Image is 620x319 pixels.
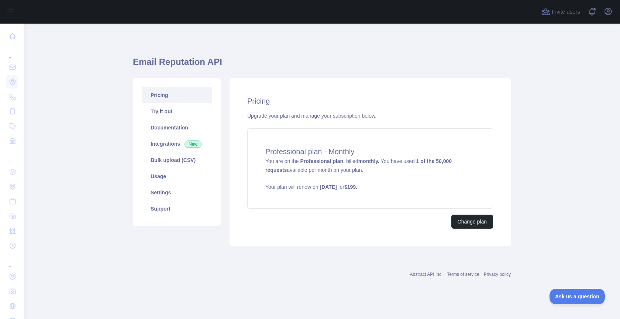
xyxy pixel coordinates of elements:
[540,6,582,18] button: Invite users
[185,141,201,148] span: New
[320,184,337,190] strong: [DATE]
[142,103,212,119] a: Try it out
[447,272,479,277] a: Terms of service
[133,56,511,74] h1: Email Reputation API
[6,254,18,268] div: ...
[142,119,212,136] a: Documentation
[552,8,580,16] span: Invite users
[6,149,18,164] div: ...
[344,184,357,190] strong: $ 199 .
[142,184,212,201] a: Settings
[142,201,212,217] a: Support
[142,136,212,152] a: Integrations New
[300,158,343,164] strong: Professional plan
[550,289,605,304] iframe: Toggle Customer Support
[142,152,212,168] a: Bulk upload (CSV)
[265,146,475,157] h4: Professional plan - Monthly
[247,112,493,119] div: Upgrade your plan and manage your subscription below.
[265,158,475,191] span: You are on the , billed You have used available per month on your plan.
[410,272,443,277] a: Abstract API Inc.
[484,272,511,277] a: Privacy policy
[451,215,493,229] button: Change plan
[6,44,18,59] div: ...
[265,183,475,191] p: Your plan will renew on for
[358,158,379,164] strong: monthly.
[247,96,493,106] h2: Pricing
[142,87,212,103] a: Pricing
[142,168,212,184] a: Usage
